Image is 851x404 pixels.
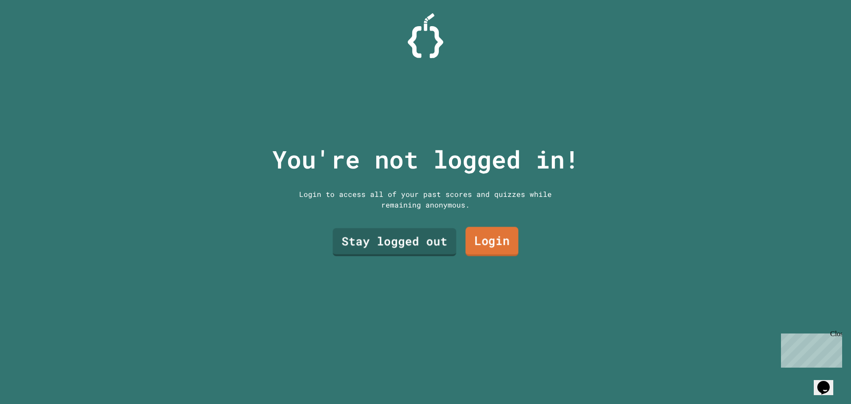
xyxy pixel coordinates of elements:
iframe: chat widget [777,330,842,368]
a: Stay logged out [333,228,457,256]
img: Logo.svg [408,13,443,58]
p: You're not logged in! [272,141,579,178]
a: Login [465,227,518,256]
div: Login to access all of your past scores and quizzes while remaining anonymous. [293,189,558,210]
div: Chat with us now!Close [4,4,61,56]
iframe: chat widget [814,369,842,395]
